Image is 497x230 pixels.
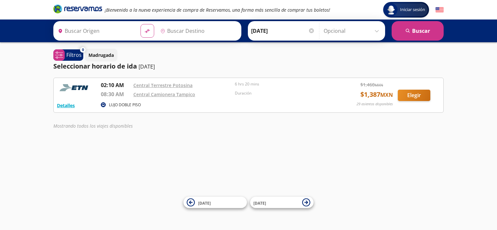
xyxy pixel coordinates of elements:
[82,47,84,53] span: 0
[139,63,155,70] p: [DATE]
[250,197,314,208] button: [DATE]
[198,200,211,206] span: [DATE]
[55,23,135,39] input: Buscar Origen
[375,83,383,87] small: MXN
[360,81,383,88] span: $ 1,460
[251,23,315,39] input: Elegir Fecha
[235,90,333,96] p: Duración
[360,90,393,99] span: $ 1,387
[392,21,444,41] button: Buscar
[183,197,247,208] button: [DATE]
[380,91,393,98] small: MXN
[133,82,193,88] a: Central Terrestre Potosina
[253,200,266,206] span: [DATE]
[398,90,430,101] button: Elegir
[53,61,137,71] p: Seleccionar horario de ida
[57,81,93,94] img: RESERVAMOS
[397,6,428,13] span: Iniciar sesión
[101,81,130,89] p: 02:10 AM
[88,52,114,58] p: Madrugada
[85,49,117,61] button: Madrugada
[105,7,330,13] em: ¡Bienvenido a la nueva experiencia de compra de Reservamos, una forma más sencilla de comprar tus...
[101,90,130,98] p: 08:30 AM
[436,6,444,14] button: English
[53,49,83,61] button: 0Filtros
[109,102,141,108] p: LUJO DOBLE PISO
[66,51,82,59] p: Filtros
[356,101,393,107] p: 29 asientos disponibles
[133,91,195,97] a: Central Camionera Tampico
[158,23,238,39] input: Buscar Destino
[53,4,102,14] i: Brand Logo
[235,81,333,87] p: 6 hrs 20 mins
[57,102,75,109] button: Detalles
[53,123,133,129] em: Mostrando todos los viajes disponibles
[324,23,382,39] input: Opcional
[53,4,102,16] a: Brand Logo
